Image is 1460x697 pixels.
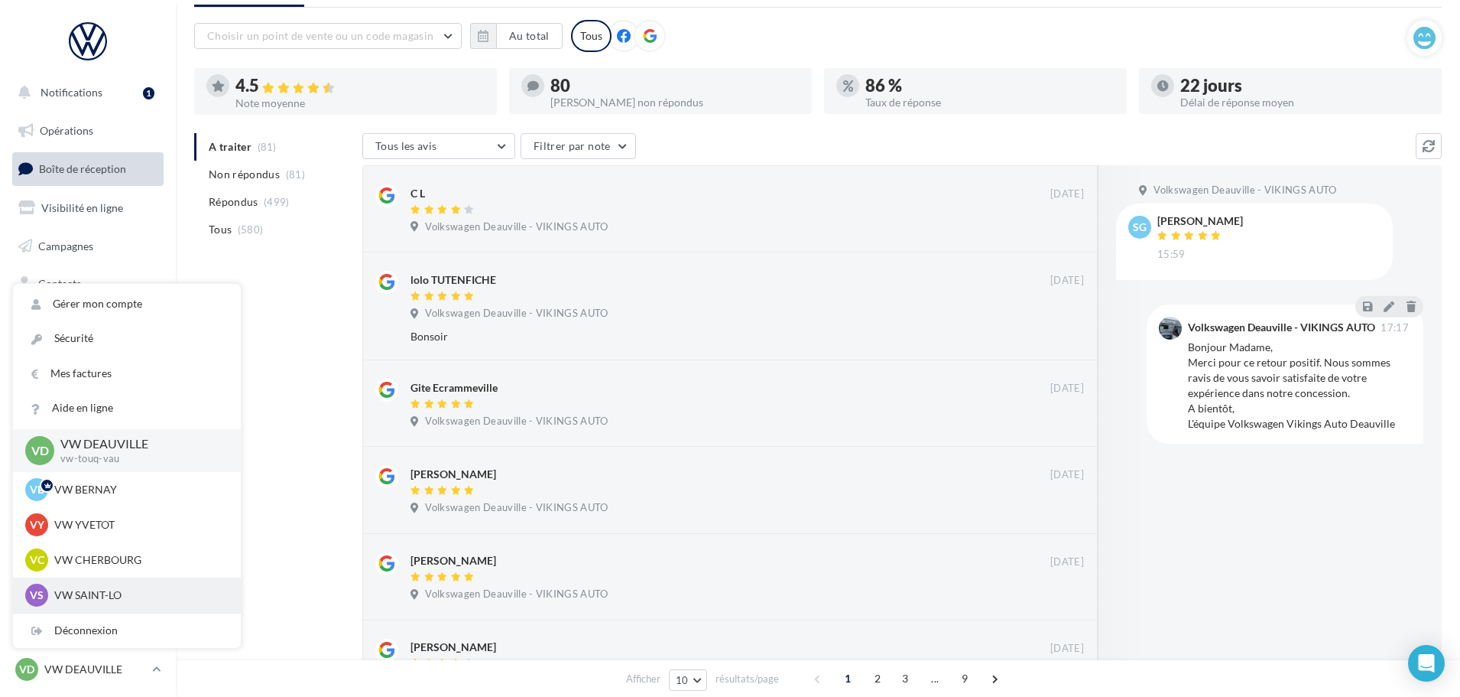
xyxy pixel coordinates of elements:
a: Gérer mon compte [13,287,241,321]
a: VD VW DEAUVILLE [12,655,164,684]
button: Au total [470,23,563,49]
span: Tous [209,222,232,237]
p: VW CHERBOURG [54,552,222,568]
a: Aide en ligne [13,391,241,425]
p: VW SAINT-LO [54,588,222,603]
span: [DATE] [1050,274,1084,288]
span: sg [1133,220,1147,235]
span: Non répondus [209,167,280,182]
a: Sécurité [13,321,241,356]
span: 3 [893,666,917,691]
div: Déconnexion [13,614,241,648]
span: [DATE] [1050,642,1084,656]
span: 10 [676,674,689,686]
span: 2 [865,666,890,691]
a: Calendrier [9,344,167,376]
span: VB [30,482,44,497]
div: Bonjour Madame, Merci pour ce retour positif. Nous sommes ravis de vous savoir satisfaite de votr... [1188,340,1411,432]
span: Notifications [41,86,102,99]
span: résultats/page [715,672,779,686]
button: 10 [669,669,708,691]
a: PLV et print personnalisable [9,382,167,427]
span: [DATE] [1050,382,1084,396]
span: Volkswagen Deauville - VIKINGS AUTO [425,307,608,321]
span: Volkswagen Deauville - VIKINGS AUTO [425,415,608,428]
span: (580) [238,223,264,236]
span: Tous les avis [375,139,437,152]
div: [PERSON_NAME] non répondus [550,97,800,108]
span: 9 [952,666,977,691]
div: C L [410,186,425,201]
div: Volkswagen Deauville - VIKINGS AUTO [1188,322,1375,333]
span: Contacts [38,277,81,290]
span: Répondus [209,194,258,210]
span: 15:59 [1157,248,1186,262]
span: Boîte de réception [39,162,126,175]
div: Gite Ecrammeville [410,380,498,396]
span: VD [19,662,34,677]
div: lolo TUTENFICHE [410,272,496,288]
div: Taux de réponse [865,97,1114,108]
span: Afficher [626,672,660,686]
a: Boîte de réception [9,152,167,185]
div: 86 % [865,77,1114,94]
div: [PERSON_NAME] [410,553,496,568]
span: Campagnes [38,239,93,252]
span: 17:17 [1381,323,1409,333]
span: VD [31,441,49,459]
span: Volkswagen Deauville - VIKINGS AUTO [425,501,608,515]
button: Filtrer par note [521,133,636,159]
div: [PERSON_NAME] [1157,216,1243,226]
div: Note moyenne [235,98,485,109]
span: Visibilité en ligne [41,201,123,214]
div: [PERSON_NAME] [410,640,496,655]
span: 1 [835,666,860,691]
div: 1 [143,87,154,99]
a: Opérations [9,115,167,147]
button: Tous les avis [362,133,515,159]
a: Médiathèque [9,306,167,338]
p: VW DEAUVILLE [44,662,146,677]
span: Volkswagen Deauville - VIKINGS AUTO [1153,184,1336,197]
div: Bonsoir [410,329,985,344]
span: [DATE] [1050,187,1084,201]
span: VS [30,588,44,603]
span: Volkswagen Deauville - VIKINGS AUTO [425,588,608,601]
a: Mes factures [13,357,241,391]
span: (81) [286,168,305,181]
div: Open Intercom Messenger [1408,645,1445,682]
p: VW BERNAY [54,482,222,497]
span: (499) [264,196,290,208]
button: Choisir un point de vente ou un code magasin [194,23,462,49]
p: VW DEAUVILLE [60,435,216,453]
span: Opérations [40,124,93,137]
span: [DATE] [1050,468,1084,482]
a: Contacts [9,268,167,300]
span: [DATE] [1050,555,1084,569]
p: VW YVETOT [54,517,222,533]
span: Choisir un point de vente ou un code magasin [207,29,433,42]
div: Délai de réponse moyen [1180,97,1429,108]
span: ... [923,666,947,691]
span: VC [30,552,44,568]
a: Campagnes DataOnDemand [9,433,167,478]
span: Volkswagen Deauville - VIKINGS AUTO [425,220,608,234]
div: 4.5 [235,77,485,95]
a: Visibilité en ligne [9,192,167,224]
div: [PERSON_NAME] [410,467,496,482]
div: Tous [571,20,612,52]
div: 22 jours [1180,77,1429,94]
span: VY [30,517,44,533]
button: Notifications 1 [9,77,161,109]
a: Campagnes [9,230,167,262]
div: 80 [550,77,800,94]
p: vw-touq-vau [60,452,216,466]
button: Au total [496,23,563,49]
